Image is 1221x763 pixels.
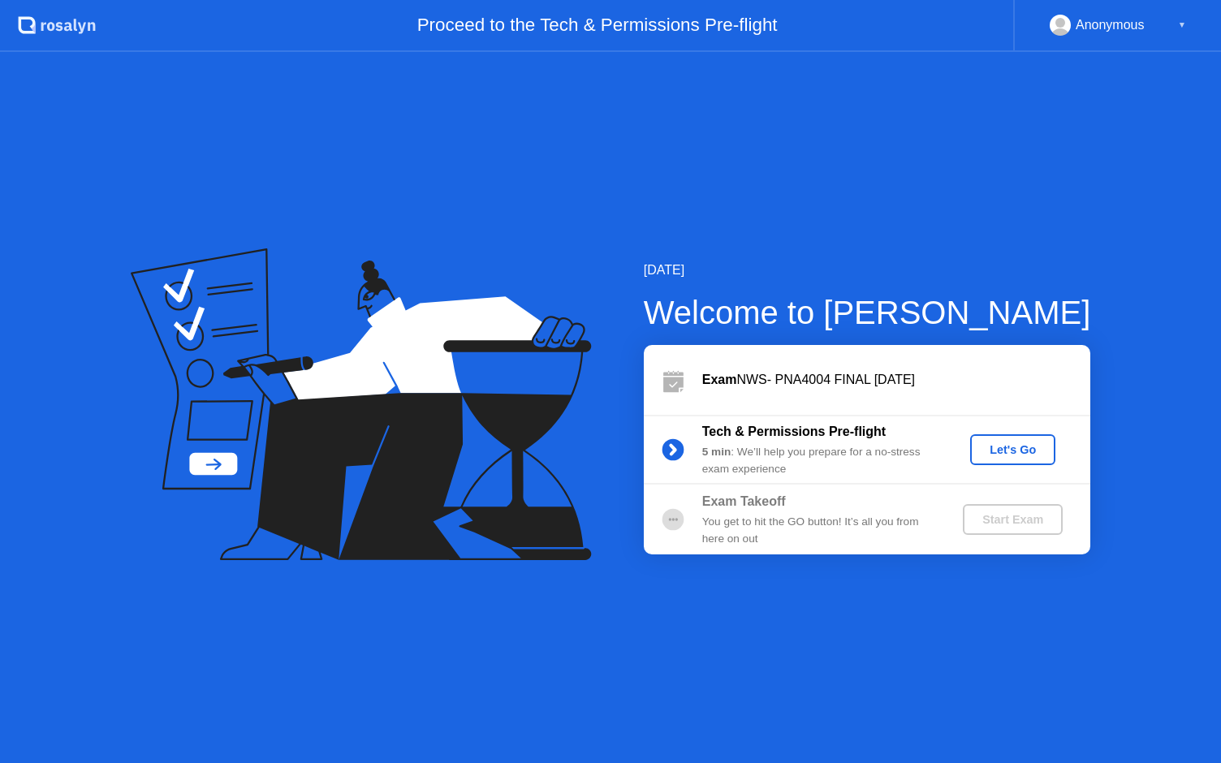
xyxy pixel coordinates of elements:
div: Anonymous [1076,15,1145,36]
div: : We’ll help you prepare for a no-stress exam experience [702,444,936,477]
button: Start Exam [963,504,1063,535]
b: 5 min [702,446,731,458]
div: Let's Go [977,443,1049,456]
div: Welcome to [PERSON_NAME] [644,288,1091,337]
div: [DATE] [644,261,1091,280]
div: ▼ [1178,15,1186,36]
b: Tech & Permissions Pre-flight [702,425,886,438]
div: You get to hit the GO button! It’s all you from here on out [702,514,936,547]
b: Exam [702,373,737,386]
div: NWS- PNA4004 FINAL [DATE] [702,370,1090,390]
button: Let's Go [970,434,1055,465]
b: Exam Takeoff [702,494,786,508]
div: Start Exam [969,513,1056,526]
